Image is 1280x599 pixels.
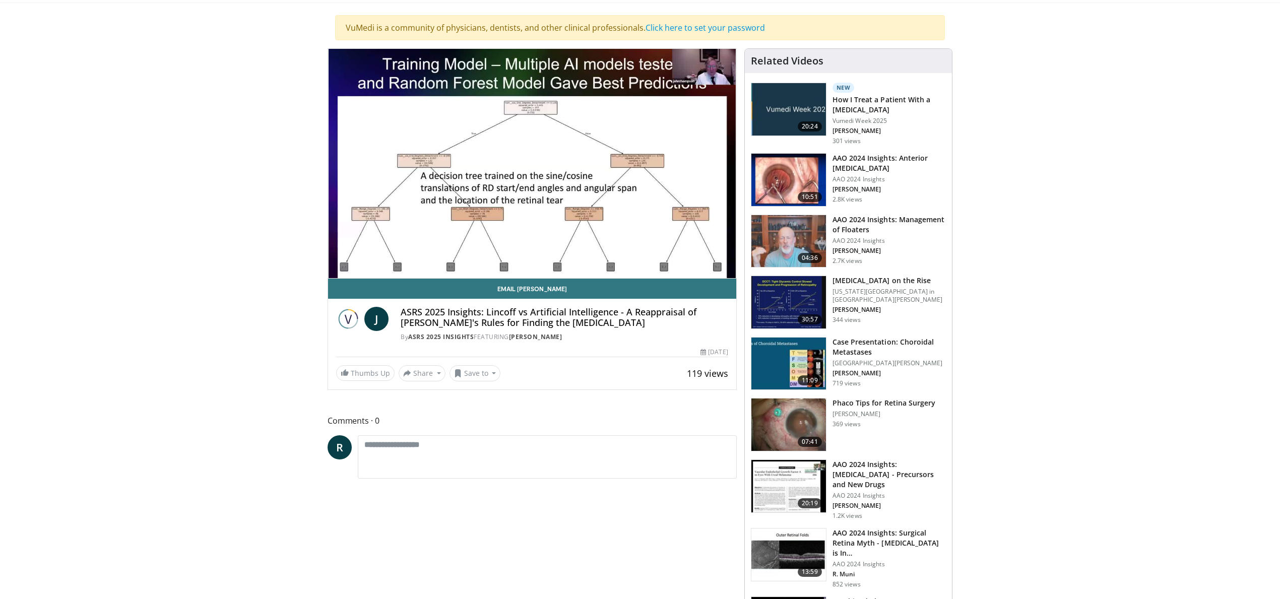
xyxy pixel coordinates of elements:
[798,437,822,447] span: 07:41
[833,215,946,235] h3: AAO 2024 Insights: Management of Floaters
[751,83,946,145] a: 20:24 New How I Treat a Patient With a [MEDICAL_DATA] Vumedi Week 2025 [PERSON_NAME] 301 views
[833,195,862,204] p: 2.8K views
[335,15,945,40] div: VuMedi is a community of physicians, dentists, and other clinical professionals.
[833,306,946,314] p: [PERSON_NAME]
[833,560,946,568] p: AAO 2024 Insights
[328,279,736,299] a: Email [PERSON_NAME]
[751,276,826,328] img: 4ce8c11a-29c2-4c44-a801-4e6d49003971.150x105_q85_crop-smart_upscale.jpg
[833,379,861,387] p: 719 views
[700,348,728,357] div: [DATE]
[751,528,946,588] a: 13:59 AAO 2024 Insights: Surgical Retina Myth - [MEDICAL_DATA] is In… AAO 2024 Insights R. Muni 8...
[833,276,946,286] h3: [MEDICAL_DATA] on the Rise
[833,257,862,265] p: 2.7K views
[509,332,562,341] a: [PERSON_NAME]
[833,369,946,377] p: [PERSON_NAME]
[751,338,826,390] img: 9cedd946-ce28-4f52-ae10-6f6d7f6f31c7.150x105_q85_crop-smart_upscale.jpg
[798,567,822,577] span: 13:59
[833,185,946,193] p: [PERSON_NAME]
[833,153,946,173] h3: AAO 2024 Insights: Anterior [MEDICAL_DATA]
[751,154,826,206] img: fd942f01-32bb-45af-b226-b96b538a46e6.150x105_q85_crop-smart_upscale.jpg
[751,153,946,207] a: 10:51 AAO 2024 Insights: Anterior [MEDICAL_DATA] AAO 2024 Insights [PERSON_NAME] 2.8K views
[798,375,822,385] span: 11:09
[798,498,822,508] span: 20:19
[751,398,946,451] a: 07:41 Phaco Tips for Retina Surgery [PERSON_NAME] 369 views
[450,365,501,381] button: Save to
[833,137,861,145] p: 301 views
[833,459,946,490] h3: AAO 2024 Insights: [MEDICAL_DATA] - Precursors and New Drugs
[751,215,946,268] a: 04:36 AAO 2024 Insights: Management of Floaters AAO 2024 Insights [PERSON_NAME] 2.7K views
[833,528,946,558] h3: AAO 2024 Insights: Surgical Retina Myth - [MEDICAL_DATA] is In…
[751,55,823,67] h4: Related Videos
[833,288,946,304] p: [US_STATE][GEOGRAPHIC_DATA] in [GEOGRAPHIC_DATA][PERSON_NAME]
[798,314,822,324] span: 30:57
[833,410,936,418] p: [PERSON_NAME]
[751,459,946,520] a: 20:19 AAO 2024 Insights: [MEDICAL_DATA] - Precursors and New Drugs AAO 2024 Insights [PERSON_NAME...
[336,307,360,331] img: ASRS 2025 Insights
[364,307,389,331] a: J
[833,316,861,324] p: 344 views
[833,337,946,357] h3: Case Presentation: Choroidal Metastases
[798,253,822,263] span: 04:36
[798,121,822,131] span: 20:24
[833,95,946,115] h3: How I Treat a Patient With a [MEDICAL_DATA]
[751,398,826,451] img: 2b0bc81e-4ab6-4ab1-8b29-1f6153f15110.150x105_q85_crop-smart_upscale.jpg
[751,276,946,329] a: 30:57 [MEDICAL_DATA] on the Rise [US_STATE][GEOGRAPHIC_DATA] in [GEOGRAPHIC_DATA][PERSON_NAME] [P...
[328,49,736,279] video-js: Video Player
[833,570,946,578] p: R. Muni
[751,460,826,512] img: df587403-7b55-4f98-89e9-21b63a902c73.150x105_q85_crop-smart_upscale.jpg
[751,528,826,581] img: b06b2e86-5a00-43b7-b71e-18bec3524f20.150x105_q85_crop-smart_upscale.jpg
[399,365,445,381] button: Share
[833,512,862,520] p: 1.2K views
[751,337,946,390] a: 11:09 Case Presentation: Choroidal Metastases [GEOGRAPHIC_DATA][PERSON_NAME] [PERSON_NAME] 719 views
[833,580,861,588] p: 852 views
[833,83,855,93] p: New
[833,359,946,367] p: [GEOGRAPHIC_DATA][PERSON_NAME]
[401,307,728,328] h4: ASRS 2025 Insights: Lincoff vs Artificial Intelligence - A Reappraisal of [PERSON_NAME]'s Rules f...
[751,83,826,136] img: 02d29458-18ce-4e7f-be78-7423ab9bdffd.jpg.150x105_q85_crop-smart_upscale.jpg
[798,192,822,202] span: 10:51
[833,237,946,245] p: AAO 2024 Insights
[833,247,946,255] p: [PERSON_NAME]
[751,215,826,268] img: 8e655e61-78ac-4b3e-a4e7-f43113671c25.150x105_q85_crop-smart_upscale.jpg
[833,175,946,183] p: AAO 2024 Insights
[328,414,737,427] span: Comments 0
[833,492,946,500] p: AAO 2024 Insights
[646,22,765,33] a: Click here to set your password
[833,398,936,408] h3: Phaco Tips for Retina Surgery
[833,420,861,428] p: 369 views
[833,117,946,125] p: Vumedi Week 2025
[833,127,946,135] p: [PERSON_NAME]
[687,367,728,379] span: 119 views
[328,435,352,459] a: R
[336,365,395,381] a: Thumbs Up
[401,332,728,342] div: By FEATURING
[408,332,474,341] a: ASRS 2025 Insights
[833,502,946,510] p: [PERSON_NAME]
